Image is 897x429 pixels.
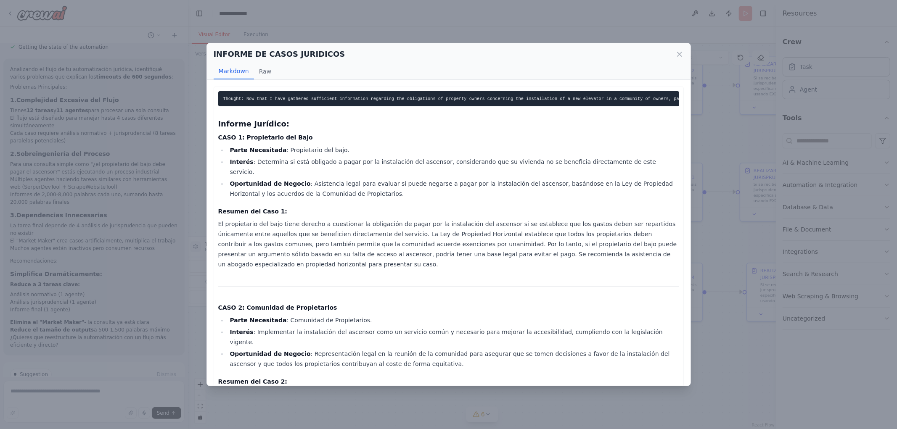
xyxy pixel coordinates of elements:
li: : Asistencia legal para evaluar si puede negarse a pagar por la instalación del ascensor, basándo... [228,179,679,199]
strong: Interés [230,329,253,335]
strong: Parte Necesitada [230,147,286,153]
strong: Parte Necesitada [230,317,286,324]
strong: Interés [230,158,253,165]
h2: INFORME DE CASOS JURIDICOS [214,48,345,60]
h4: CASO 2: Comunidad de Propietarios [218,303,679,312]
li: : Representación legal en la reunión de la comunidad para asegurar que se tomen decisiones a favo... [228,349,679,369]
li: : Implementar la instalación del ascensor como un servicio común y necesario para mejorar la acce... [228,327,679,347]
li: : Comunidad de Propietarios. [228,315,679,325]
h3: Informe Jurídico: [218,118,679,130]
p: El propietario del bajo tiene derecho a cuestionar la obligación de pagar por la instalación del ... [218,219,679,269]
strong: Oportunidad de Negocio [230,180,310,187]
button: Raw [254,63,276,79]
h4: Resumen del Caso 1: [218,207,679,216]
h4: CASO 1: Propietario del Bajo [218,133,679,142]
h4: Resumen del Caso 2: [218,377,679,386]
strong: Oportunidad de Negocio [230,350,310,357]
button: Markdown [214,63,254,79]
li: : Determina si está obligado a pagar por la instalación del ascensor, considerando que su viviend... [228,157,679,177]
li: : Propietario del bajo. [228,145,679,155]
